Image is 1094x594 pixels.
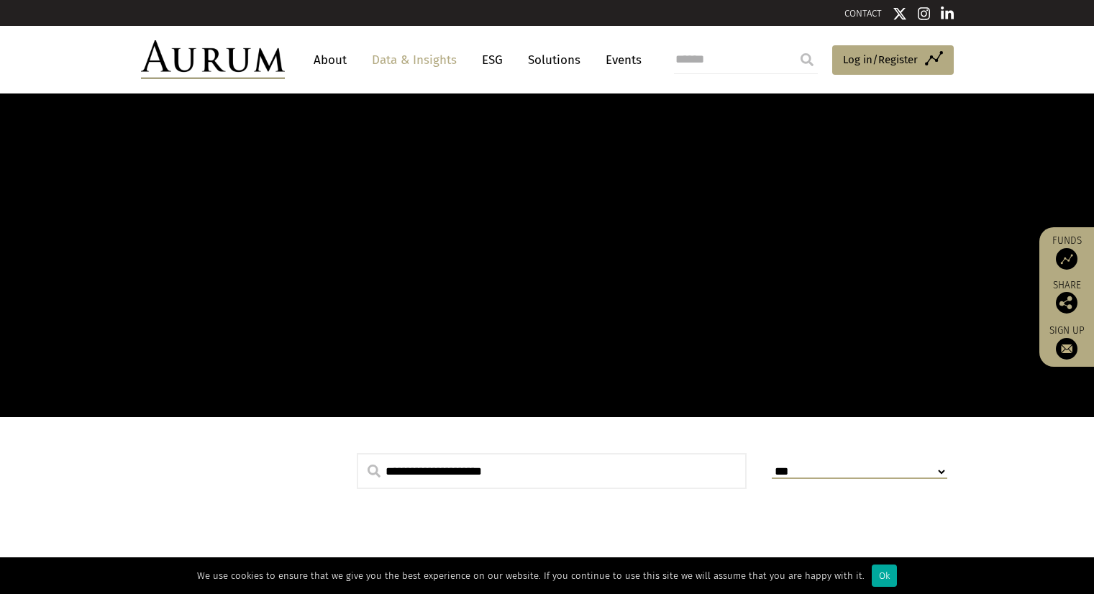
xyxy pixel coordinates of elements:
[306,47,354,73] a: About
[832,45,954,76] a: Log in/Register
[521,47,588,73] a: Solutions
[893,6,907,21] img: Twitter icon
[1047,324,1087,360] a: Sign up
[844,8,882,19] a: CONTACT
[1047,280,1087,314] div: Share
[1056,248,1077,270] img: Access Funds
[141,40,285,79] img: Aurum
[843,51,918,68] span: Log in/Register
[368,465,380,478] img: search.svg
[941,6,954,21] img: Linkedin icon
[475,47,510,73] a: ESG
[598,47,642,73] a: Events
[918,6,931,21] img: Instagram icon
[872,565,897,587] div: Ok
[793,45,821,74] input: Submit
[365,47,464,73] a: Data & Insights
[1056,292,1077,314] img: Share this post
[1056,338,1077,360] img: Sign up to our newsletter
[1047,234,1087,270] a: Funds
